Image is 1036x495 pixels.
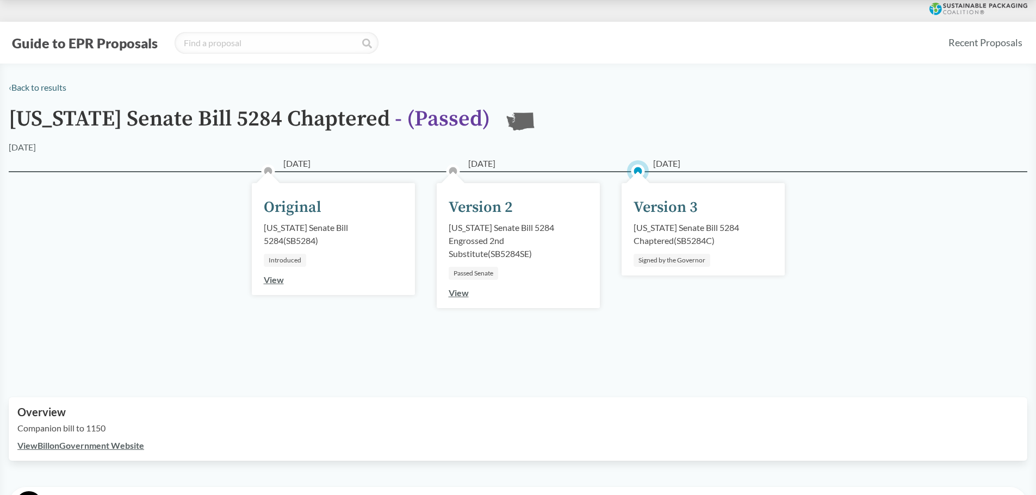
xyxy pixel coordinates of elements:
[9,141,36,154] div: [DATE]
[9,82,66,92] a: ‹Back to results
[264,274,284,285] a: View
[175,32,379,54] input: Find a proposal
[449,287,469,298] a: View
[449,267,498,280] div: Passed Senate
[449,221,588,260] div: [US_STATE] Senate Bill 5284 Engrossed 2nd Substitute ( SB5284SE )
[17,422,1019,435] p: Companion bill to 1150
[944,30,1027,55] a: Recent Proposals
[17,440,144,450] a: ViewBillonGovernment Website
[264,221,403,247] div: [US_STATE] Senate Bill 5284 ( SB5284 )
[283,157,311,170] span: [DATE]
[634,254,710,267] div: Signed by the Governor
[449,196,513,219] div: Version 2
[17,406,1019,418] h2: Overview
[634,221,773,247] div: [US_STATE] Senate Bill 5284 Chaptered ( SB5284C )
[9,34,161,52] button: Guide to EPR Proposals
[9,107,490,141] h1: [US_STATE] Senate Bill 5284 Chaptered
[264,196,321,219] div: Original
[634,196,698,219] div: Version 3
[653,157,680,170] span: [DATE]
[264,254,306,267] div: Introduced
[395,105,490,133] span: - ( Passed )
[468,157,495,170] span: [DATE]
